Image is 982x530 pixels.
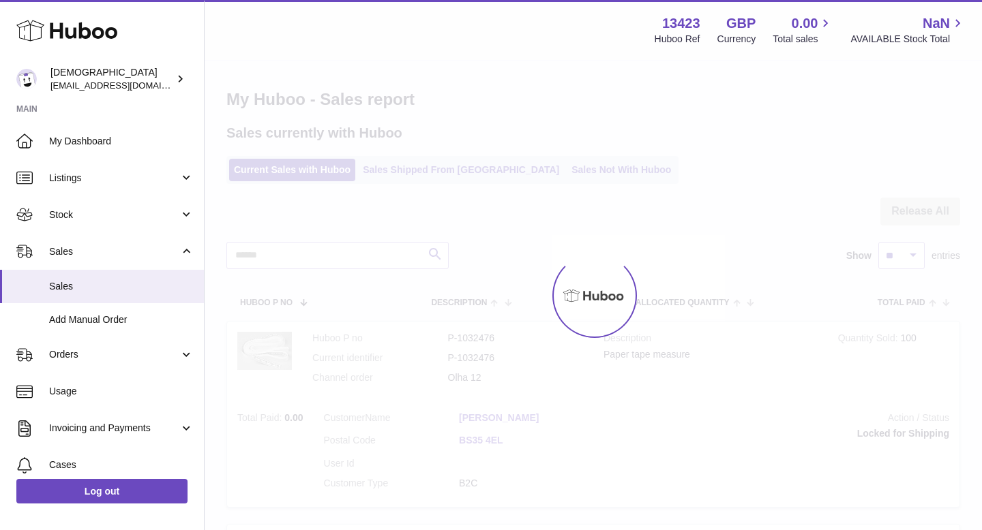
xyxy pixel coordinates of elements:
[50,80,200,91] span: [EMAIL_ADDRESS][DOMAIN_NAME]
[726,14,756,33] strong: GBP
[717,33,756,46] div: Currency
[773,14,833,46] a: 0.00 Total sales
[850,14,966,46] a: NaN AVAILABLE Stock Total
[923,14,950,33] span: NaN
[655,33,700,46] div: Huboo Ref
[16,69,37,89] img: olgazyuz@outlook.com
[792,14,818,33] span: 0.00
[49,422,179,435] span: Invoicing and Payments
[49,280,194,293] span: Sales
[49,208,179,221] span: Stock
[49,313,194,326] span: Add Manual Order
[49,172,179,185] span: Listings
[50,66,173,92] div: [DEMOGRAPHIC_DATA]
[662,14,700,33] strong: 13423
[850,33,966,46] span: AVAILABLE Stock Total
[49,245,179,258] span: Sales
[49,135,194,148] span: My Dashboard
[773,33,833,46] span: Total sales
[49,385,194,398] span: Usage
[16,479,188,503] a: Log out
[49,458,194,471] span: Cases
[49,348,179,361] span: Orders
